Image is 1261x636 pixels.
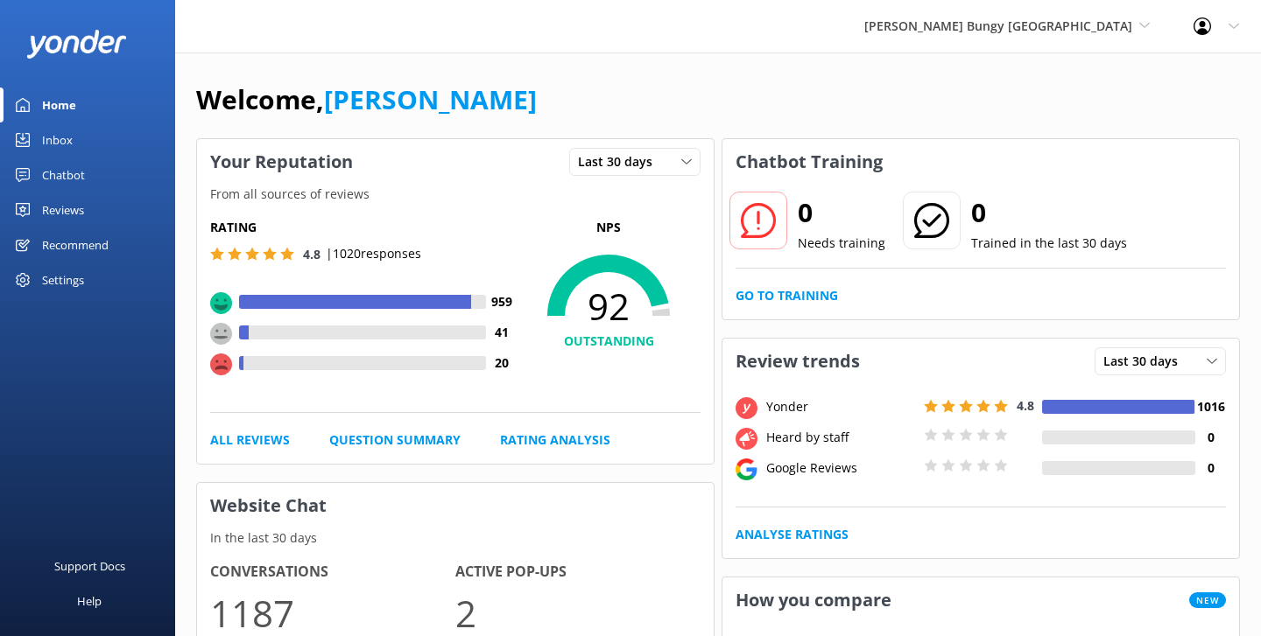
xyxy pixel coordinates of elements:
[517,284,701,328] span: 92
[197,528,714,548] p: In the last 30 days
[1195,397,1226,416] h4: 1016
[210,561,455,584] h4: Conversations
[971,234,1127,253] p: Trained in the last 30 days
[1017,397,1034,414] span: 4.8
[326,244,421,263] p: | 1020 responses
[197,483,714,528] h3: Website Chat
[1189,592,1226,608] span: New
[42,192,84,227] div: Reviews
[54,549,125,584] div: Support Docs
[762,397,919,416] div: Yonder
[736,525,849,544] a: Analyse Ratings
[77,584,102,619] div: Help
[42,227,109,262] div: Recommend
[197,139,366,185] h3: Your Reputation
[486,323,517,342] h4: 41
[971,192,1127,234] h2: 0
[455,561,701,584] h4: Active Pop-ups
[210,430,290,450] a: All Reviews
[722,339,873,384] h3: Review trends
[42,87,76,122] div: Home
[329,430,461,450] a: Question Summary
[26,30,127,59] img: yonder-white-logo.png
[798,192,885,234] h2: 0
[486,353,517,373] h4: 20
[486,292,517,311] h4: 959
[798,234,885,253] p: Needs training
[1103,352,1188,371] span: Last 30 days
[762,458,919,478] div: Google Reviews
[196,79,537,121] h1: Welcome,
[736,286,838,305] a: Go to Training
[324,81,537,117] a: [PERSON_NAME]
[578,152,663,171] span: Last 30 days
[864,17,1132,34] span: [PERSON_NAME] Bungy [GEOGRAPHIC_DATA]
[722,139,896,185] h3: Chatbot Training
[42,122,73,157] div: Inbox
[197,185,714,204] p: From all sources of reviews
[762,428,919,447] div: Heard by staff
[303,246,321,262] span: 4.8
[500,430,610,450] a: Rating Analysis
[42,262,84,297] div: Settings
[722,577,905,623] h3: How you compare
[210,218,517,237] h5: Rating
[517,218,701,237] p: NPS
[1195,458,1226,478] h4: 0
[517,332,701,351] h4: OUTSTANDING
[1195,428,1226,447] h4: 0
[42,157,85,192] div: Chatbot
